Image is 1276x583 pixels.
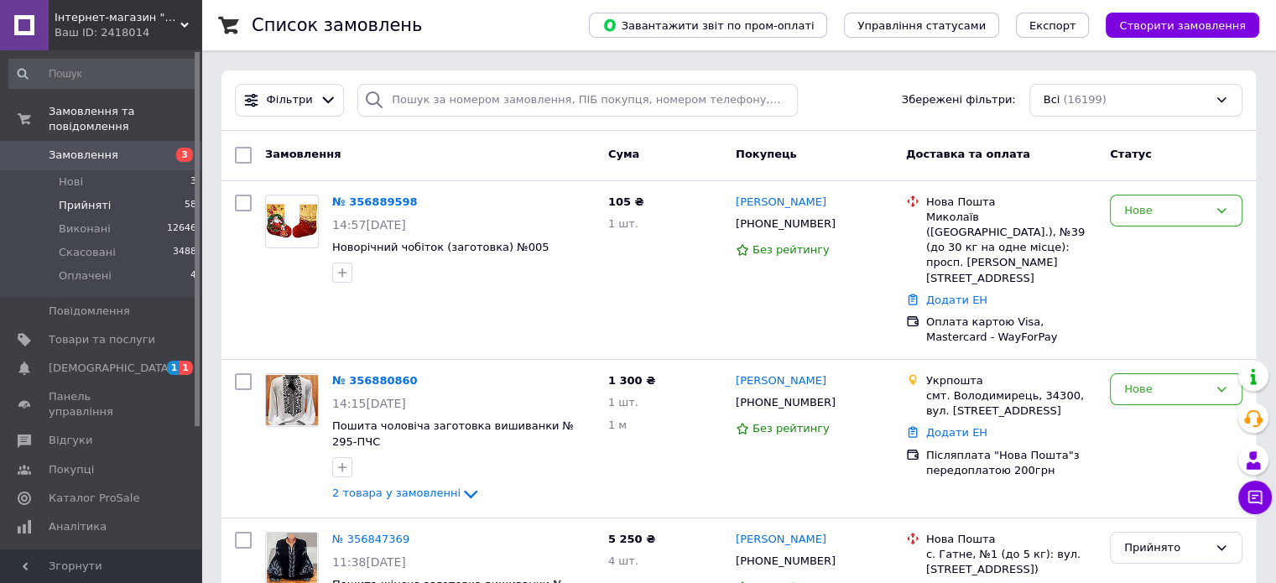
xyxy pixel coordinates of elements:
button: Експорт [1016,13,1090,38]
img: Фото товару [266,204,318,238]
span: 1 м [608,419,627,431]
img: Фото товару [266,375,318,425]
span: Покупці [49,462,94,477]
a: Створити замовлення [1089,18,1259,31]
button: Управління статусами [844,13,999,38]
button: Завантажити звіт по пром-оплаті [589,13,827,38]
span: 12646 [167,221,196,237]
span: 105 ₴ [608,195,644,208]
span: Прийняті [59,198,111,213]
a: Новорічний чобіток (заготовка) №005 [332,241,549,253]
a: Фото товару [265,373,319,427]
span: Інструменти веб-майстра та SEO [49,548,155,578]
span: Інтернет-магазин "Диво Голка" [55,10,180,25]
a: Додати ЕН [926,294,987,306]
span: [PHONE_NUMBER] [736,217,836,230]
span: 1 300 ₴ [608,374,655,387]
div: Прийнято [1124,539,1208,557]
div: Нове [1124,381,1208,398]
span: Доставка та оплата [906,148,1030,160]
span: Замовлення та повідомлення [49,104,201,134]
span: (16199) [1063,93,1107,106]
span: Аналітика [49,519,107,534]
div: Нова Пошта [926,195,1096,210]
span: Панель управління [49,389,155,419]
a: [PERSON_NAME] [736,532,826,548]
span: 11:38[DATE] [332,555,406,569]
span: Статус [1110,148,1152,160]
a: № 356880860 [332,374,418,387]
button: Чат з покупцем [1238,481,1272,514]
div: Ваш ID: 2418014 [55,25,201,40]
div: Оплата картою Visa, Mastercard - WayForPay [926,315,1096,345]
span: Виконані [59,221,111,237]
a: 2 товара у замовленні [332,487,481,499]
div: Післяплата "Нова Пошта"з передоплатою 200грн [926,448,1096,478]
span: Товари та послуги [49,332,155,347]
span: 1 [180,361,193,375]
span: 1 [167,361,180,375]
span: Експорт [1029,19,1076,32]
input: Пошук [8,59,198,89]
span: Без рейтингу [753,422,830,435]
a: Пошита чоловіча заготовка вишиванки № 295-ПЧС [332,419,574,448]
span: 3 [190,174,196,190]
span: 14:15[DATE] [332,397,406,410]
span: Фільтри [267,92,313,108]
a: [PERSON_NAME] [736,373,826,389]
span: Всі [1044,92,1060,108]
span: 4 шт. [608,554,638,567]
h1: Список замовлень [252,15,422,35]
span: Завантажити звіт по пром-оплаті [602,18,814,33]
a: Додати ЕН [926,426,987,439]
span: 4 [190,268,196,284]
span: 14:57[DATE] [332,218,406,232]
span: Повідомлення [49,304,130,319]
div: смт. Володимирець, 34300, вул. [STREET_ADDRESS] [926,388,1096,419]
span: 58 [185,198,196,213]
span: Збережені фільтри: [902,92,1016,108]
div: Укрпошта [926,373,1096,388]
span: Створити замовлення [1119,19,1246,32]
div: Нова Пошта [926,532,1096,547]
a: № 356889598 [332,195,418,208]
span: 3488 [173,245,196,260]
span: 2 товара у замовленні [332,487,461,499]
span: 1 шт. [608,396,638,409]
span: Cума [608,148,639,160]
div: Миколаїв ([GEOGRAPHIC_DATA].), №39 (до 30 кг на одне місце): просп. [PERSON_NAME][STREET_ADDRESS] [926,210,1096,286]
span: Відгуки [49,433,92,448]
span: Без рейтингу [753,243,830,256]
span: Управління статусами [857,19,986,32]
div: Нове [1124,202,1208,220]
input: Пошук за номером замовлення, ПІБ покупця, номером телефону, Email, номером накладної [357,84,798,117]
button: Створити замовлення [1106,13,1259,38]
span: Оплачені [59,268,112,284]
span: Каталог ProSale [49,491,139,506]
span: 5 250 ₴ [608,533,655,545]
span: Покупець [736,148,797,160]
span: [PHONE_NUMBER] [736,396,836,409]
span: [DEMOGRAPHIC_DATA] [49,361,173,376]
a: № 356847369 [332,533,409,545]
span: 1 шт. [608,217,638,230]
span: 3 [176,148,193,162]
span: [PHONE_NUMBER] [736,554,836,567]
span: Скасовані [59,245,116,260]
span: Замовлення [49,148,118,163]
a: Фото товару [265,195,319,248]
a: [PERSON_NAME] [736,195,826,211]
span: Замовлення [265,148,341,160]
div: с. Гатне, №1 (до 5 кг): вул. [STREET_ADDRESS]) [926,547,1096,577]
span: Нові [59,174,83,190]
